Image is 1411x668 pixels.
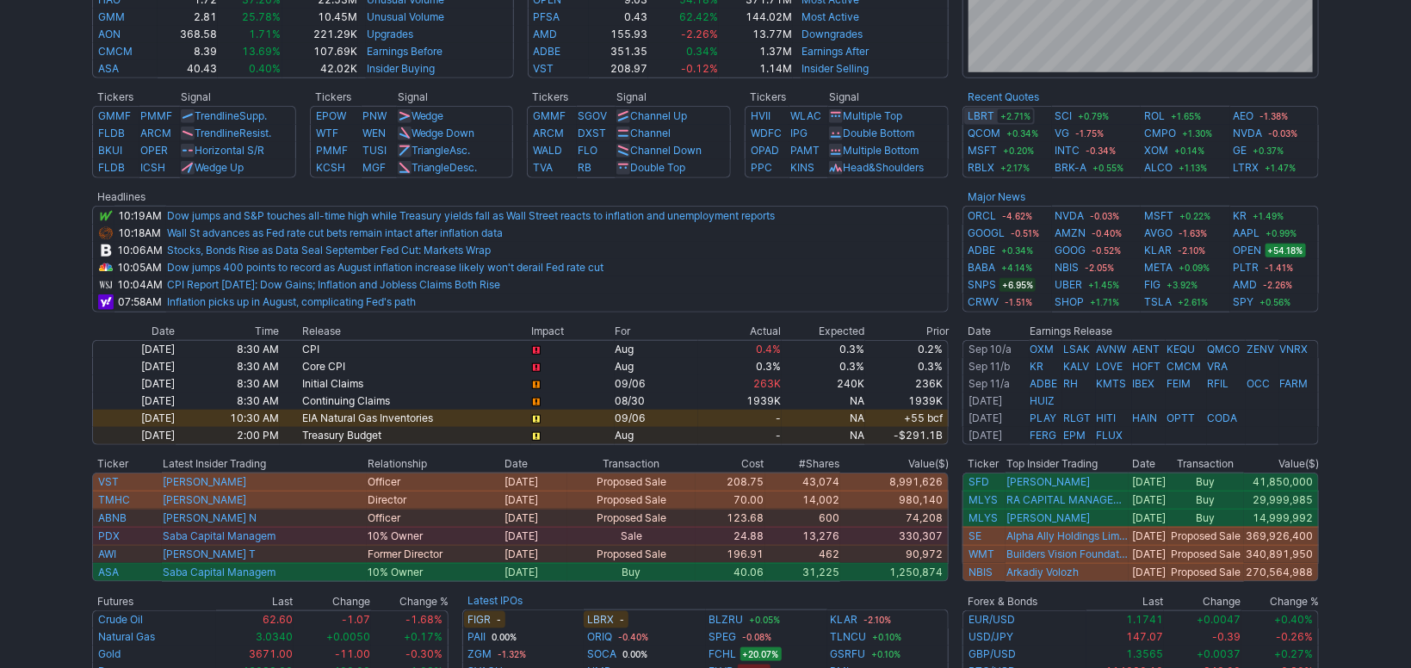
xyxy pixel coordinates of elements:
[1004,127,1041,140] span: +0.34%
[578,127,606,139] a: DXST
[1177,209,1213,223] span: +0.22%
[534,10,560,23] a: PFSA
[968,125,1000,142] a: QCOM
[98,493,130,506] a: TMHC
[1063,377,1078,390] a: RH
[681,62,718,75] span: -0.12%
[1055,207,1085,225] a: NVDA
[969,511,998,524] a: MLYS
[1030,377,1058,390] a: ADBE
[98,45,133,58] a: CMCM
[1175,244,1208,257] span: -2.10%
[1208,343,1241,356] a: QMCO
[531,323,615,340] th: Impact
[969,475,989,488] a: SFD
[1063,360,1089,373] a: KALV
[362,127,386,139] a: WEN
[681,28,718,40] span: -2.26%
[467,594,523,607] a: Latest IPOs
[998,161,1032,175] span: +2.17%
[968,207,996,225] a: ORCL
[790,161,814,174] a: KINS
[167,278,500,291] a: CPI Report [DATE]: Dow Gains; Inflation and Jobless Claims Both Rise
[1088,209,1123,223] span: -0.03%
[98,647,121,660] a: Gold
[1263,161,1299,175] span: +1.47%
[1083,261,1117,275] span: -2.05%
[92,340,176,358] td: [DATE]
[1097,377,1127,390] a: KMTS
[790,144,820,157] a: PAMT
[316,161,345,174] a: KCSH
[1258,109,1291,123] span: -1.38%
[615,323,698,340] th: For
[999,244,1036,257] span: +0.34%
[999,261,1035,275] span: +4.14%
[1167,411,1195,424] a: OPTT
[282,26,358,43] td: 221.29K
[1063,343,1090,356] a: LSAK
[1097,411,1117,424] a: HITI
[843,109,902,122] a: Multiple Top
[163,475,246,488] a: [PERSON_NAME]
[412,127,475,139] a: Wedge Down
[367,28,413,40] a: Upgrades
[1133,377,1155,390] a: IBEX
[1176,226,1210,240] span: -1.63%
[362,161,386,174] a: MGF
[1006,529,1128,543] a: Alpha Ally Holdings Limited
[968,90,1039,103] b: Recent Quotes
[362,109,387,122] a: PNW
[114,206,166,225] td: 10:19AM
[1063,429,1086,442] a: EPM
[1055,108,1073,125] a: SCI
[751,144,779,157] a: OPAD
[1179,127,1215,140] span: +1.30%
[316,144,348,157] a: PMMF
[1144,225,1173,242] a: AVGO
[316,127,338,139] a: WTF
[534,62,554,75] a: VST
[1030,411,1057,424] a: PLAY
[969,547,994,560] a: WMT
[719,26,793,43] td: 13.77M
[587,611,614,628] a: LBRX
[1086,278,1123,292] span: +1.45%
[1030,429,1057,442] a: FERG
[589,9,649,26] td: 0.43
[719,60,793,78] td: 1.14M
[969,360,1010,373] a: Sep 11/b
[310,89,397,106] th: Tickers
[1002,295,1035,309] span: -1.51%
[167,226,503,239] a: Wall St advances as Fed rate cut bets remain intact after inflation data
[282,43,358,60] td: 107.69K
[589,43,649,60] td: 351.35
[1090,226,1125,240] span: -0.40%
[98,475,119,488] a: VST
[1261,278,1296,292] span: -2.26%
[282,60,358,78] td: 42.02K
[1084,144,1119,158] span: -0.34%
[397,89,514,106] th: Signal
[450,161,478,174] span: Desc.
[243,45,282,58] span: 13.69%
[98,511,127,524] a: ABNB
[1006,566,1079,579] a: Arkadiy Volozh
[412,144,471,157] a: TriangleAsc.
[195,109,239,122] span: Trendline
[362,144,387,157] a: TUSI
[969,429,1002,442] a: [DATE]
[969,493,998,506] a: MLYS
[1234,259,1259,276] a: PLTR
[745,89,828,106] th: Tickers
[719,43,793,60] td: 1.37M
[98,10,125,23] a: GMM
[1144,159,1173,176] a: ALCO
[1006,511,1090,525] a: [PERSON_NAME]
[1234,207,1247,225] a: KR
[790,109,821,122] a: WLAC
[1144,125,1176,142] a: CMPO
[1280,343,1309,356] a: VNRX
[98,62,119,75] a: ASA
